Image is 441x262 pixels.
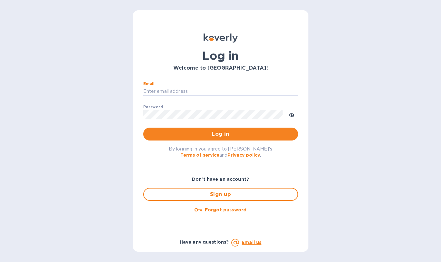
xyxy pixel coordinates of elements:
b: Have any questions? [180,239,229,245]
u: Forgot password [205,207,246,212]
span: Sign up [149,190,292,198]
span: By logging in you agree to [PERSON_NAME]'s and . [169,146,272,158]
h1: Log in [143,49,298,63]
button: Log in [143,128,298,141]
h3: Welcome to [GEOGRAPHIC_DATA]! [143,65,298,71]
a: Terms of service [180,152,219,158]
a: Email us [242,240,261,245]
label: Email [143,82,155,86]
button: toggle password visibility [285,108,298,121]
span: Log in [148,130,293,138]
label: Password [143,105,163,109]
button: Sign up [143,188,298,201]
a: Privacy policy [227,152,260,158]
input: Enter email address [143,87,298,96]
img: Koverly [204,34,238,43]
b: Don't have an account? [192,177,249,182]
